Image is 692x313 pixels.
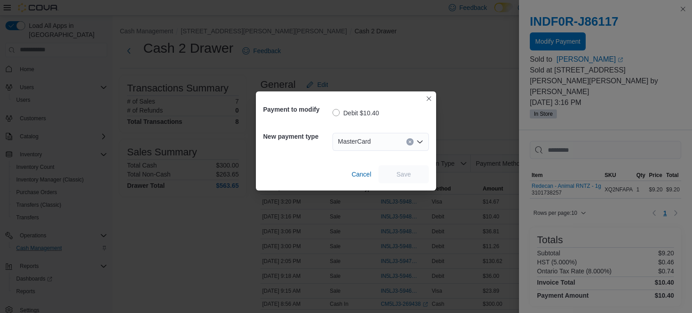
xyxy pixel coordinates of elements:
[348,165,375,183] button: Cancel
[332,108,379,118] label: Debit $10.40
[338,136,371,147] span: MasterCard
[263,127,331,145] h5: New payment type
[351,170,371,179] span: Cancel
[374,136,375,147] input: Accessible screen reader label
[423,93,434,104] button: Closes this modal window
[396,170,411,179] span: Save
[406,138,414,145] button: Clear input
[263,100,331,118] h5: Payment to modify
[416,138,423,145] button: Open list of options
[378,165,429,183] button: Save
